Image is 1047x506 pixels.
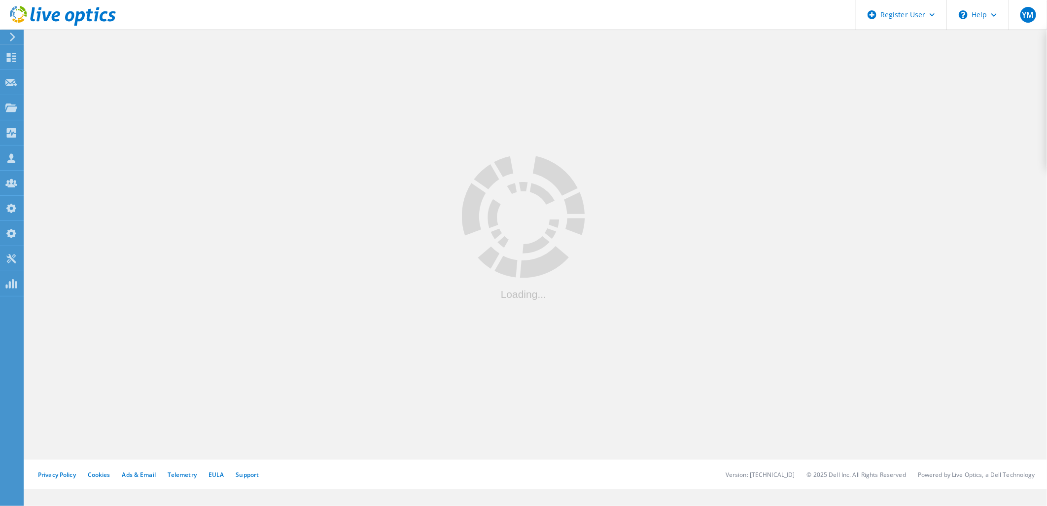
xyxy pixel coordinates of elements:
li: © 2025 Dell Inc. All Rights Reserved [807,470,906,479]
a: Ads & Email [122,470,156,479]
svg: \n [959,10,968,19]
a: Telemetry [168,470,197,479]
div: Loading... [462,289,585,299]
span: YM [1022,11,1034,19]
a: Support [236,470,259,479]
li: Version: [TECHNICAL_ID] [726,470,795,479]
a: Cookies [88,470,110,479]
a: Live Optics Dashboard [10,21,116,28]
a: EULA [209,470,224,479]
li: Powered by Live Optics, a Dell Technology [918,470,1035,479]
a: Privacy Policy [38,470,76,479]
